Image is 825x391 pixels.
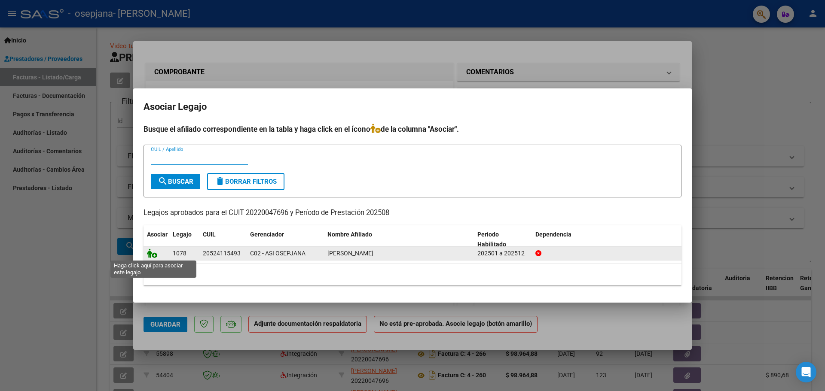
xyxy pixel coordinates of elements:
datatable-header-cell: Asociar [144,225,169,254]
div: 1 registros [144,264,681,285]
span: FRUTOS ROMERO ZANTINO [327,250,373,257]
div: 202501 a 202512 [477,249,529,258]
span: C02 - ASI OSEPJANA [250,250,306,257]
mat-icon: delete [215,176,225,186]
span: Asociar [147,231,168,238]
button: Borrar Filtros [207,173,284,190]
button: Buscar [151,174,200,189]
h2: Asociar Legajo [144,99,681,115]
span: Buscar [158,178,193,185]
datatable-header-cell: Periodo Habilitado [474,225,532,254]
datatable-header-cell: Gerenciador [247,225,324,254]
span: Borrar Filtros [215,178,277,185]
div: Open Intercom Messenger [796,362,816,382]
datatable-header-cell: Legajo [169,225,199,254]
datatable-header-cell: Dependencia [532,225,682,254]
span: Legajo [173,231,192,238]
span: 1078 [173,250,186,257]
datatable-header-cell: CUIL [199,225,247,254]
p: Legajos aprobados para el CUIT 20220047696 y Período de Prestación 202508 [144,208,681,218]
span: Periodo Habilitado [477,231,506,248]
div: 20524115493 [203,249,241,258]
span: Dependencia [535,231,571,238]
span: CUIL [203,231,216,238]
h4: Busque el afiliado correspondiente en la tabla y haga click en el ícono de la columna "Asociar". [144,124,681,135]
mat-icon: search [158,176,168,186]
datatable-header-cell: Nombre Afiliado [324,225,474,254]
span: Gerenciador [250,231,284,238]
span: Nombre Afiliado [327,231,372,238]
